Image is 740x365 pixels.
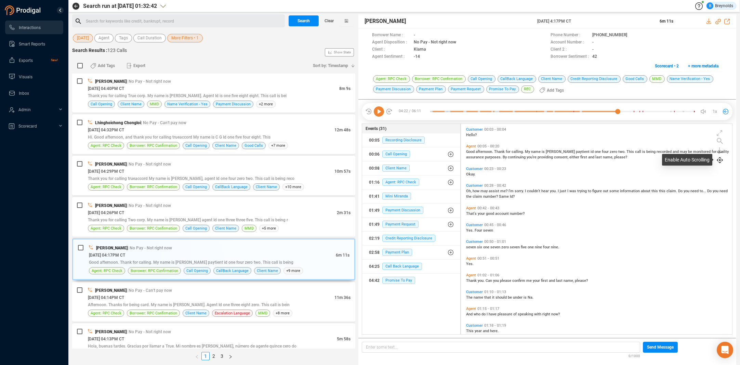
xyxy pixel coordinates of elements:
[569,189,577,193] span: was
[466,133,477,137] span: Hello?
[580,155,588,159] span: first
[88,86,124,91] span: [DATE] 04:40PM CT
[77,34,89,42] span: [DATE]
[88,169,124,174] span: [DATE] 04:29PM CT
[528,245,535,249] span: one
[362,190,460,203] button: 01:41Mini Miranda
[547,85,564,96] span: Add Tags
[525,149,531,154] span: My
[128,246,172,250] span: | No Pay - Not right now
[541,278,549,283] span: first
[382,193,411,200] span: Mini Miranda
[18,124,37,129] span: Scorecard
[185,225,207,232] span: Call Opening
[503,155,508,159] span: By
[527,155,538,159] span: you're
[466,149,476,154] span: Good
[382,277,415,284] span: Promise To Pay
[473,194,483,199] span: claim
[382,221,419,228] span: Payment Request
[524,295,528,300] span: is
[655,61,679,71] span: Scorecard • 2
[289,15,319,26] button: Search
[466,211,478,216] span: That's
[88,295,124,300] span: [DATE] 04:14PM CT
[515,189,525,193] span: sorry.
[646,149,657,154] span: being
[325,48,354,56] button: Show Stats
[464,126,732,334] div: grid
[19,91,29,96] span: Inbox
[610,149,618,154] span: zero
[9,53,58,67] a: ExportsNew!
[533,278,541,283] span: your
[525,189,527,193] span: I
[95,329,127,334] span: [PERSON_NAME]
[510,211,525,216] span: number?
[481,312,487,316] span: do
[474,295,484,300] span: name
[713,189,719,193] span: you
[319,15,339,26] button: Clear
[483,329,490,333] span: and
[506,149,512,154] span: for
[466,228,475,233] span: Yes.
[382,235,435,242] span: Credit Reporting Disclosure
[92,268,122,274] span: Agent: RPC Check
[575,278,588,283] span: please?
[5,37,63,51] li: Smart Reports
[185,142,207,149] span: Call Opening
[256,101,276,108] span: +2 more
[88,135,270,140] span: Hi. Good afternoon, and thank you for calling trueaccord My name is C G Id one five four eight. This
[528,295,533,300] span: Na.
[635,149,642,154] span: call
[131,268,178,274] span: Borrower: RPC Confirmation
[473,189,480,193] span: how
[216,268,249,274] span: CallBack Language
[362,161,460,175] button: 00:08Client Name
[713,106,717,117] span: 1x
[513,312,518,316] span: of
[526,278,533,283] span: me
[588,189,592,193] span: to
[558,189,560,193] span: I
[466,329,475,333] span: This
[492,295,495,300] span: it
[641,189,651,193] span: about
[268,142,288,149] span: +7 more
[486,211,495,216] span: good
[88,93,287,98] span: Thank you for calling True corp. My name is [PERSON_NAME]. Agent Id is one five eight eight. This...
[550,189,558,193] span: you.
[334,128,351,132] span: 12m 48s
[382,249,412,256] span: Payment Plan
[521,245,528,249] span: five
[5,5,42,15] img: prodigal-logo
[95,120,141,125] span: Lhinghoichong Chongloi
[475,329,483,333] span: year
[369,163,380,174] div: 00:08
[95,288,127,293] span: [PERSON_NAME]
[486,278,493,283] span: Can
[334,169,351,174] span: 10m 57s
[5,53,63,67] li: Exports
[487,312,489,316] span: I
[513,295,524,300] span: under
[337,337,351,341] span: 5m 58s
[651,189,659,193] span: this
[680,149,688,154] span: may
[362,260,460,273] button: 04:25Call Back Language
[19,75,32,79] span: Visuals
[171,34,199,42] span: More Filters • 1
[215,310,250,316] span: Escalation Language
[567,189,569,193] span: I
[684,189,690,193] span: you
[95,203,127,208] span: [PERSON_NAME]
[130,225,177,232] span: Borrower: RPC Confirmation
[693,149,712,154] span: monitored
[72,197,355,237] div: [PERSON_NAME]| No Pay - Not right now[DATE] 04:26PM CT2m 31sThank you for calling Two corp. My na...
[127,203,171,208] span: | No Pay - Not right now
[19,25,41,30] span: Interactions
[490,245,501,249] span: seven
[298,15,310,26] span: Search
[115,34,132,42] button: Tags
